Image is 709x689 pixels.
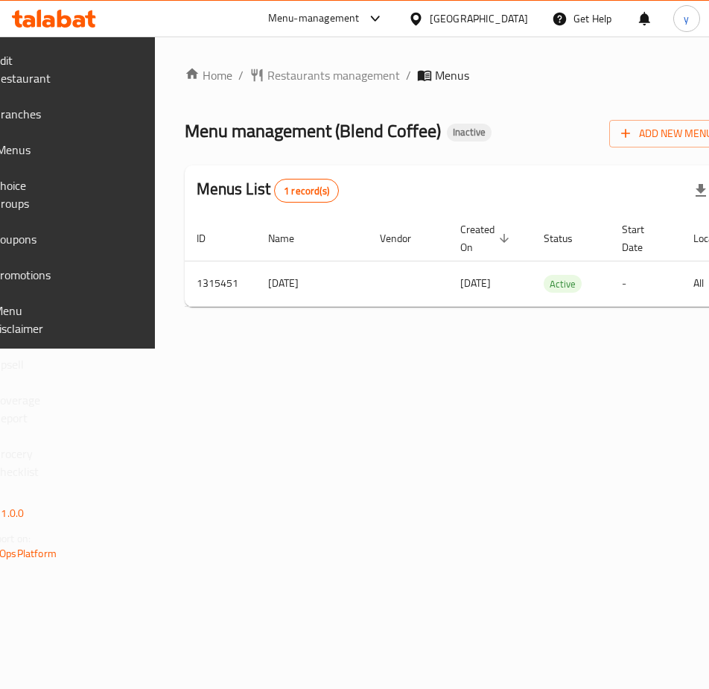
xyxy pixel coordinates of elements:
a: Restaurants management [249,66,400,84]
span: Menus [435,66,469,84]
span: ID [197,229,225,247]
li: / [406,66,411,84]
span: Restaurants management [267,66,400,84]
span: Name [268,229,314,247]
span: Inactive [447,126,492,139]
span: Vendor [380,229,430,247]
span: y [684,10,689,27]
span: Start Date [622,220,664,256]
li: / [238,66,244,84]
span: Menu management ( Blend Coffee ) [185,114,441,147]
td: - [610,261,681,306]
span: Status [544,229,592,247]
span: 1 record(s) [275,184,338,198]
span: Created On [460,220,514,256]
td: [DATE] [256,261,368,306]
div: Total records count [274,179,339,203]
div: Active [544,275,582,293]
span: Active [544,276,582,293]
a: Home [185,66,232,84]
span: [DATE] [460,273,491,293]
h2: Menus List [197,178,339,203]
span: 1.0.0 [1,504,24,523]
div: Menu-management [268,10,360,28]
td: 1315451 [185,261,256,306]
div: [GEOGRAPHIC_DATA] [430,10,528,27]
